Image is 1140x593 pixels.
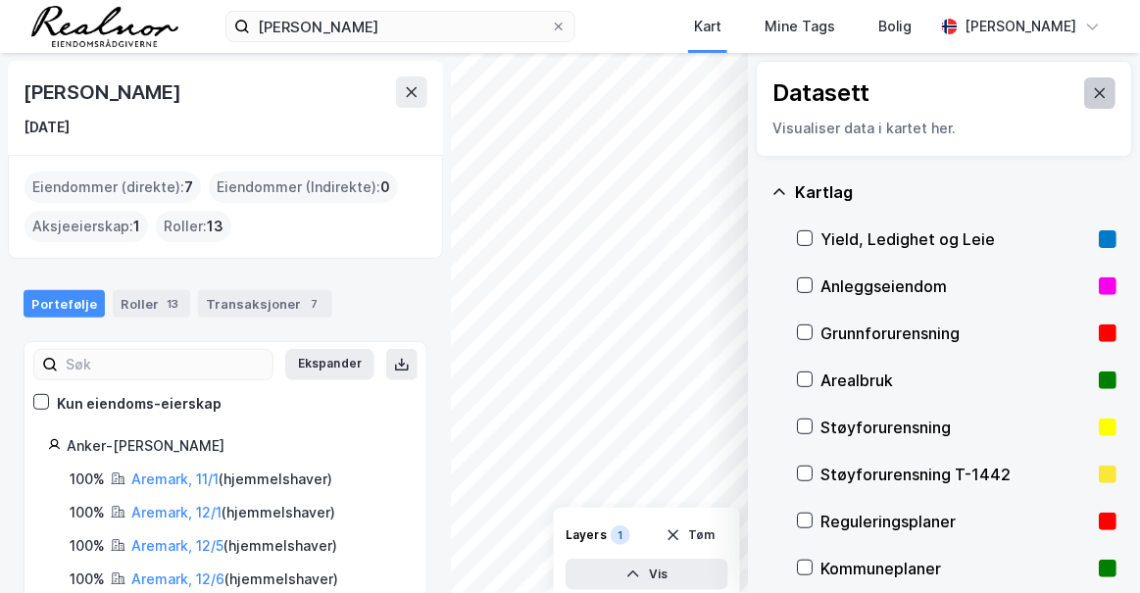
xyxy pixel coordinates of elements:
span: 13 [207,215,223,238]
span: 0 [380,175,390,199]
div: Mine Tags [765,15,835,38]
div: ( hjemmelshaver ) [131,568,338,591]
div: Eiendommer (Indirekte) : [209,172,398,203]
div: Aksjeeierskap : [25,211,148,242]
a: Aremark, 12/6 [131,570,224,587]
div: Kartlag [795,180,1116,204]
div: Kun eiendoms-eierskap [57,392,222,416]
div: Yield, Ledighet og Leie [820,227,1091,251]
div: 13 [163,294,182,314]
div: 100% [70,568,105,591]
div: Roller : [156,211,231,242]
div: Kart [694,15,721,38]
button: Vis [566,559,728,590]
input: Søk på adresse, matrikkel, gårdeiere, leietakere eller personer [250,12,551,41]
div: ( hjemmelshaver ) [131,534,337,558]
div: Eiendommer (direkte) : [25,172,201,203]
div: Kommuneplaner [820,557,1091,580]
img: realnor-logo.934646d98de889bb5806.png [31,6,178,47]
div: Datasett [772,77,869,109]
div: Bolig [878,15,913,38]
div: Støyforurensning T-1442 [820,463,1091,486]
span: 1 [133,215,140,238]
div: Anleggseiendom [820,274,1091,298]
div: [DATE] [24,116,70,139]
div: 100% [70,501,105,524]
div: Grunnforurensning [820,321,1091,345]
iframe: Chat Widget [1042,499,1140,593]
div: 1 [611,525,630,545]
div: Støyforurensning [820,416,1091,439]
a: Aremark, 11/1 [131,470,219,487]
button: Ekspander [285,349,374,380]
div: Layers [566,527,607,543]
div: Kontrollprogram for chat [1042,499,1140,593]
div: 100% [70,534,105,558]
div: [PERSON_NAME] [24,76,184,108]
div: Portefølje [24,290,105,318]
div: Transaksjoner [198,290,332,318]
div: 7 [305,294,324,314]
div: Arealbruk [820,369,1091,392]
div: Anker-[PERSON_NAME] [67,434,403,458]
div: Roller [113,290,190,318]
button: Tøm [653,519,728,551]
a: Aremark, 12/5 [131,537,223,554]
span: 7 [184,175,193,199]
div: Reguleringsplaner [820,510,1091,533]
div: ( hjemmelshaver ) [131,468,332,491]
div: 100% [70,468,105,491]
div: Visualiser data i kartet her. [772,117,1115,140]
input: Søk [58,350,273,379]
div: ( hjemmelshaver ) [131,501,335,524]
a: Aremark, 12/1 [131,504,222,520]
div: [PERSON_NAME] [966,15,1077,38]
